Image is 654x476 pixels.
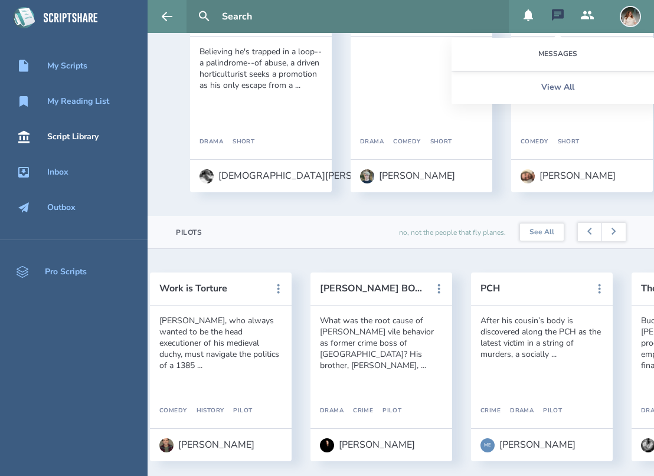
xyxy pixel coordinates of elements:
div: [PERSON_NAME] [499,439,575,450]
div: Drama [320,408,344,415]
div: [PERSON_NAME] [539,170,616,181]
div: Comedy [521,139,548,146]
div: [DEMOGRAPHIC_DATA][PERSON_NAME] [218,170,401,181]
div: History [187,408,224,415]
div: [PERSON_NAME] [379,170,455,181]
a: [PERSON_NAME] [159,432,254,458]
div: [PERSON_NAME], who always wanted to be the head executioner of his medieval duchy, must navigate ... [159,315,282,371]
div: Pilot [224,408,252,415]
div: Short [421,139,452,146]
div: My Reading List [47,97,109,106]
div: Pilot [373,408,401,415]
img: user_1750519899-crop.jpg [360,169,374,183]
div: Drama [501,408,534,415]
img: user_1711333522-crop.jpg [159,438,174,452]
div: Crime [344,408,373,415]
a: [PERSON_NAME] [521,163,616,189]
div: Drama [200,139,223,146]
img: user_1670025692-crop.jpg [320,438,334,452]
div: [PERSON_NAME] [178,439,254,450]
div: Comedy [159,408,187,415]
div: Short [548,139,580,146]
div: no, not the people that fly planes. [399,216,506,248]
a: See All [520,224,564,241]
a: [PERSON_NAME] [320,432,415,458]
div: Drama [360,139,384,146]
button: Work is Torture [159,283,266,294]
img: user_1687802677-crop.jpg [521,169,535,183]
div: Inbox [47,168,68,177]
button: [PERSON_NAME] BOYS [320,283,426,294]
a: [PERSON_NAME] [360,163,455,189]
div: Script Library [47,132,99,142]
div: Pro Scripts [45,267,87,277]
img: user_1598148512-crop.jpg [200,169,214,183]
div: [PERSON_NAME] [339,439,415,450]
div: Outbox [47,203,76,212]
div: Crime [480,408,501,415]
a: [DEMOGRAPHIC_DATA][PERSON_NAME] [200,163,401,189]
div: Short [223,139,254,146]
img: user_1757531862-crop.jpg [620,6,641,27]
div: Pilot [534,408,562,415]
div: My Scripts [47,61,87,71]
div: Believing he's trapped in a loop--a palindrome--of abuse, a driven horticulturist seeks a promoti... [200,46,322,91]
div: Comedy [384,139,421,146]
div: What was the root cause of [PERSON_NAME] vile behavior as former crime boss of [GEOGRAPHIC_DATA]?... [320,315,443,371]
a: ME[PERSON_NAME] [480,432,575,458]
button: PCH [480,283,587,294]
div: After his cousin’s body is discovered along the PCH as the latest victim in a string of murders, ... [480,315,603,360]
div: ME [480,438,495,452]
div: Pilots [176,228,202,237]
